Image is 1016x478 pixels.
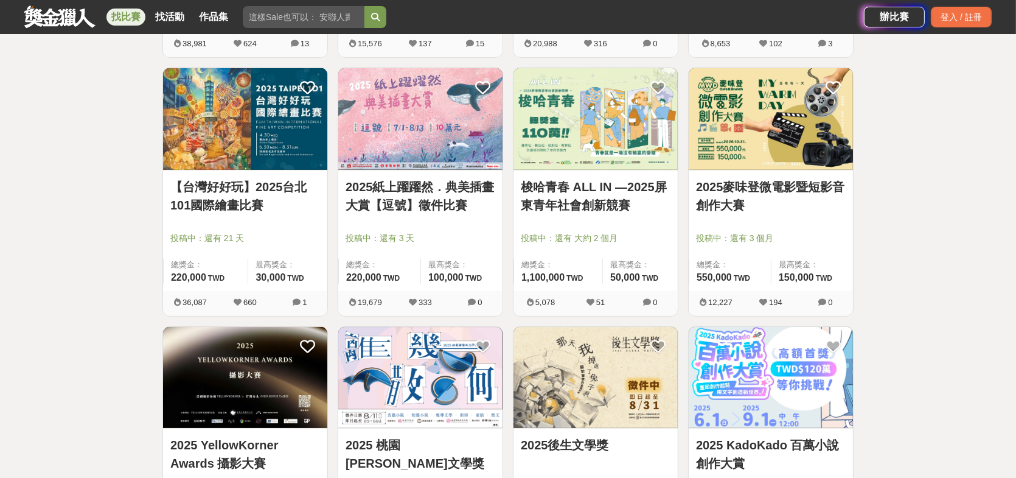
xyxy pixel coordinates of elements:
[171,272,206,283] span: 220,000
[513,327,678,429] a: Cover Image
[696,178,846,214] a: 2025麥味登微電影暨短影音創作大賽
[302,298,307,307] span: 1
[243,6,364,28] input: 這樣Sale也可以： 安聯人壽創意銷售法募集
[428,259,495,271] span: 最高獎金：
[689,68,853,170] img: Cover Image
[163,327,327,429] a: Cover Image
[779,259,846,271] span: 最高獎金：
[208,274,224,283] span: TWD
[521,232,670,245] span: 投稿中：還有 大約 2 個月
[256,259,320,271] span: 最高獎金：
[513,68,678,170] img: Cover Image
[419,39,432,48] span: 137
[170,436,320,473] a: 2025 YellowKorner Awards 攝影大賽
[521,436,670,454] a: 2025後生文學獎
[171,259,240,271] span: 總獎金：
[428,272,464,283] span: 100,000
[163,327,327,429] img: Cover Image
[711,39,731,48] span: 8,653
[734,274,750,283] span: TWD
[642,274,658,283] span: TWD
[419,298,432,307] span: 333
[170,178,320,214] a: 【台灣好好玩】2025台北101國際繪畫比賽
[338,327,503,429] a: Cover Image
[521,259,595,271] span: 總獎金：
[346,178,495,214] a: 2025紙上躍躍然．典美插畫大賞【逗號】徵件比賽
[346,232,495,245] span: 投稿中：還有 3 天
[194,9,233,26] a: 作品集
[346,259,413,271] span: 總獎金：
[864,7,925,27] a: 辦比賽
[163,68,327,170] img: Cover Image
[533,39,557,48] span: 20,988
[183,298,207,307] span: 36,087
[696,436,846,473] a: 2025 KadoKado 百萬小說創作大賞
[243,39,257,48] span: 624
[256,272,285,283] span: 30,000
[697,272,732,283] span: 550,000
[689,327,853,429] img: Cover Image
[478,298,482,307] span: 0
[610,259,670,271] span: 最高獎金：
[346,272,381,283] span: 220,000
[513,327,678,429] img: Cover Image
[287,274,304,283] span: TWD
[243,298,257,307] span: 660
[696,232,846,245] span: 投稿中：還有 3 個月
[301,39,309,48] span: 13
[931,7,992,27] div: 登入 / 註冊
[708,298,732,307] span: 12,227
[610,272,640,283] span: 50,000
[594,39,607,48] span: 316
[338,327,503,429] img: Cover Image
[476,39,484,48] span: 15
[346,436,495,473] a: 2025 桃園[PERSON_NAME]文學獎
[150,9,189,26] a: 找活動
[596,298,605,307] span: 51
[338,68,503,170] img: Cover Image
[769,39,782,48] span: 102
[358,39,382,48] span: 15,576
[465,274,482,283] span: TWD
[828,39,832,48] span: 3
[816,274,832,283] span: TWD
[358,298,382,307] span: 19,679
[183,39,207,48] span: 38,981
[170,232,320,245] span: 投稿中：還有 21 天
[689,327,853,429] a: Cover Image
[535,298,555,307] span: 5,078
[521,178,670,214] a: 梭哈青春 ALL IN —2025屏東青年社會創新競賽
[828,298,832,307] span: 0
[566,274,583,283] span: TWD
[769,298,782,307] span: 194
[653,39,657,48] span: 0
[653,298,657,307] span: 0
[779,272,814,283] span: 150,000
[106,9,145,26] a: 找比賽
[521,272,565,283] span: 1,100,000
[697,259,764,271] span: 總獎金：
[383,274,400,283] span: TWD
